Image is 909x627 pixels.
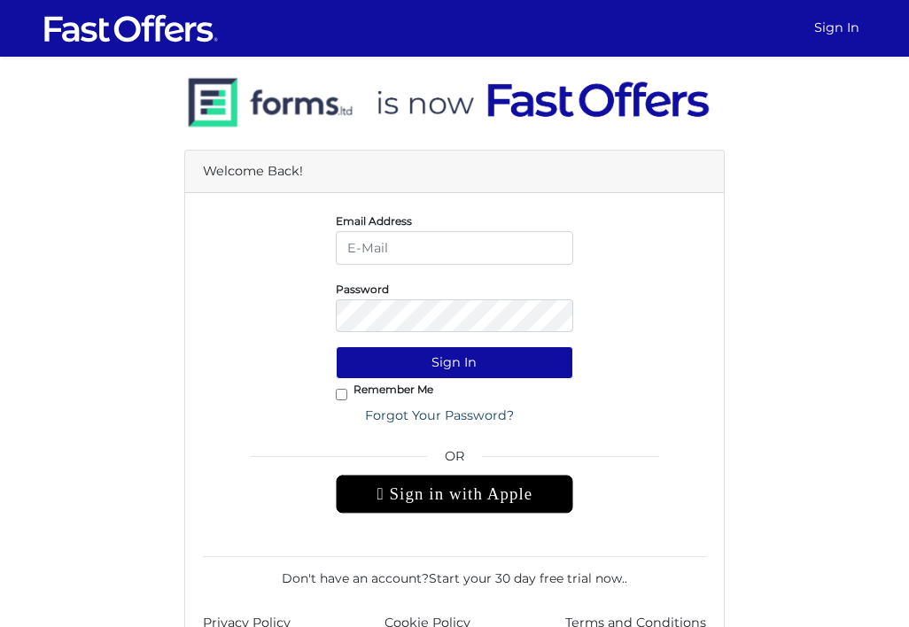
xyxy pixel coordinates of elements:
[185,151,724,193] div: Welcome Back!
[336,346,574,379] button: Sign In
[353,399,525,432] a: Forgot Your Password?
[336,446,574,475] span: OR
[336,287,389,291] label: Password
[336,475,574,514] div: Sign in with Apple
[429,570,625,586] a: Start your 30 day free trial now.
[353,387,433,391] label: Remember Me
[336,231,574,264] input: E-Mail
[807,11,866,45] a: Sign In
[203,556,706,588] div: Don't have an account? .
[336,219,412,223] label: Email Address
